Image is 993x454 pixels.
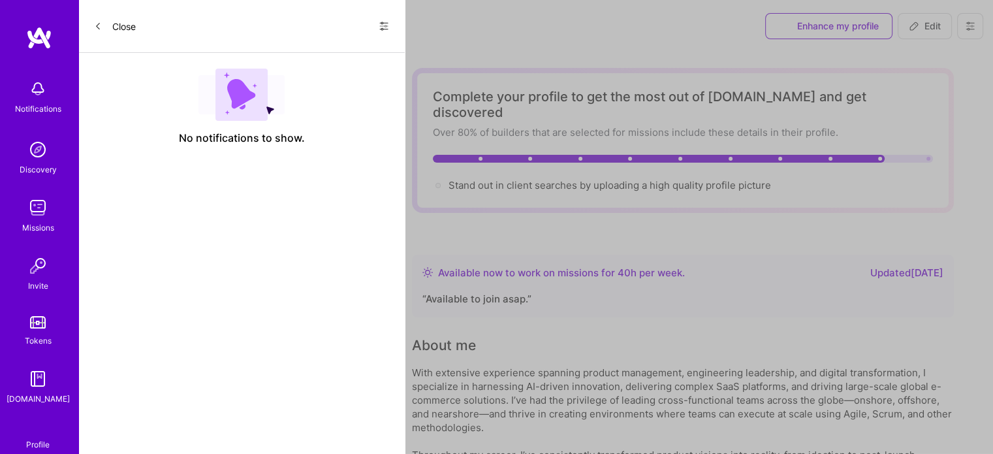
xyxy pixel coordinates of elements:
img: guide book [25,366,51,392]
img: teamwork [25,195,51,221]
div: Invite [28,279,48,293]
img: tokens [30,316,46,329]
div: Profile [26,438,50,450]
img: discovery [25,137,51,163]
div: [DOMAIN_NAME] [7,392,70,406]
img: Invite [25,253,51,279]
a: Profile [22,424,54,450]
div: Notifications [15,102,61,116]
div: Discovery [20,163,57,176]
span: No notifications to show. [179,131,305,145]
img: logo [26,26,52,50]
button: Close [94,16,136,37]
img: bell [25,76,51,102]
img: empty [198,69,285,121]
div: Tokens [25,334,52,348]
div: Missions [22,221,54,235]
